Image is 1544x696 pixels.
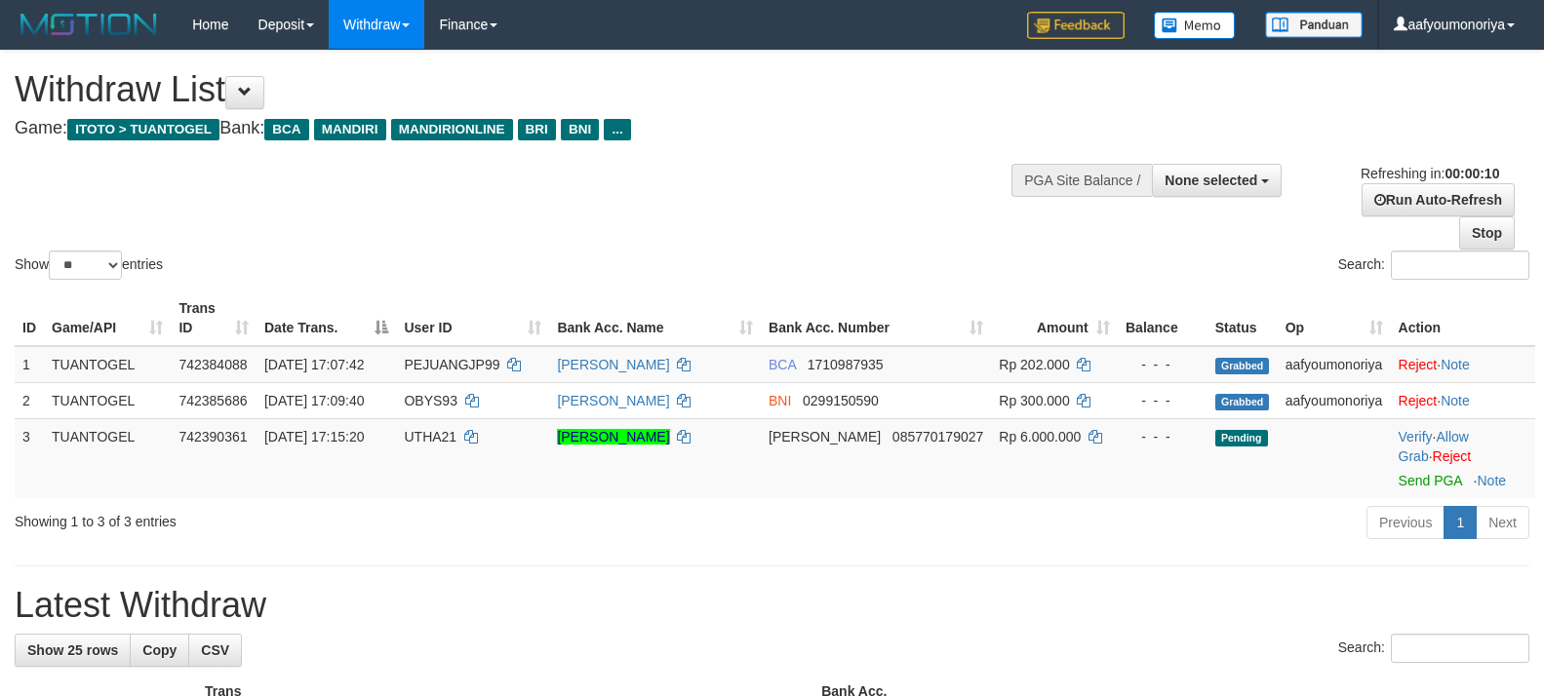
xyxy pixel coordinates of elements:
[264,393,364,408] span: [DATE] 17:09:40
[396,290,549,346] th: User ID: activate to sort column ascending
[999,429,1081,445] span: Rp 6.000.000
[557,429,669,445] a: [PERSON_NAME]
[49,251,122,280] select: Showentries
[1391,418,1535,498] td: · ·
[1265,12,1363,38] img: panduan.png
[257,290,396,346] th: Date Trans.: activate to sort column descending
[1391,290,1535,346] th: Action
[557,357,669,372] a: [PERSON_NAME]
[15,382,44,418] td: 2
[999,393,1069,408] span: Rp 300.000
[1433,448,1472,464] a: Reject
[1361,166,1499,181] span: Refreshing in:
[171,290,257,346] th: Trans ID: activate to sort column ascending
[549,290,761,346] th: Bank Acc. Name: activate to sort column ascending
[1165,173,1257,188] span: None selected
[404,393,456,408] span: OBYS93
[1362,183,1515,216] a: Run Auto-Refresh
[1278,382,1391,418] td: aafyoumonoriya
[1338,634,1529,663] label: Search:
[264,119,308,140] span: BCA
[1399,429,1469,464] span: ·
[15,504,629,531] div: Showing 1 to 3 of 3 entries
[604,119,630,140] span: ...
[391,119,513,140] span: MANDIRIONLINE
[1441,357,1470,372] a: Note
[1278,346,1391,383] td: aafyoumonoriya
[201,642,229,658] span: CSV
[1126,355,1200,374] div: - - -
[404,357,499,372] span: PEJUANGJP99
[1118,290,1207,346] th: Balance
[67,119,219,140] span: ITOTO > TUANTOGEL
[404,429,456,445] span: UTHA21
[1399,393,1438,408] a: Reject
[15,251,163,280] label: Show entries
[1391,346,1535,383] td: ·
[1399,429,1469,464] a: Allow Grab
[314,119,386,140] span: MANDIRI
[518,119,556,140] span: BRI
[15,346,44,383] td: 1
[991,290,1118,346] th: Amount: activate to sort column ascending
[44,382,171,418] td: TUANTOGEL
[130,634,189,667] a: Copy
[1278,290,1391,346] th: Op: activate to sort column ascending
[1399,473,1462,488] a: Send PGA
[1126,391,1200,410] div: - - -
[1476,506,1529,539] a: Next
[142,642,177,658] span: Copy
[15,634,131,667] a: Show 25 rows
[1366,506,1445,539] a: Previous
[1011,164,1152,197] div: PGA Site Balance /
[1391,251,1529,280] input: Search:
[264,429,364,445] span: [DATE] 17:15:20
[557,393,669,408] a: [PERSON_NAME]
[1152,164,1282,197] button: None selected
[1391,382,1535,418] td: ·
[808,357,884,372] span: Copy 1710987935 to clipboard
[15,70,1010,109] h1: Withdraw List
[1441,393,1470,408] a: Note
[1215,394,1270,410] span: Grabbed
[1154,12,1236,39] img: Button%20Memo.svg
[1445,166,1499,181] strong: 00:00:10
[1027,12,1125,39] img: Feedback.jpg
[264,357,364,372] span: [DATE] 17:07:42
[999,357,1069,372] span: Rp 202.000
[1399,357,1438,372] a: Reject
[15,119,1010,138] h4: Game: Bank:
[44,346,171,383] td: TUANTOGEL
[178,429,247,445] span: 742390361
[15,10,163,39] img: MOTION_logo.png
[1444,506,1477,539] a: 1
[1215,430,1268,446] span: Pending
[1215,358,1270,374] span: Grabbed
[1478,473,1507,488] a: Note
[1399,429,1433,445] a: Verify
[1391,634,1529,663] input: Search:
[769,429,881,445] span: [PERSON_NAME]
[44,418,171,498] td: TUANTOGEL
[27,642,118,658] span: Show 25 rows
[892,429,983,445] span: Copy 085770179027 to clipboard
[44,290,171,346] th: Game/API: activate to sort column ascending
[803,393,879,408] span: Copy 0299150590 to clipboard
[769,357,796,372] span: BCA
[1338,251,1529,280] label: Search:
[1459,216,1515,250] a: Stop
[188,634,242,667] a: CSV
[1126,427,1200,446] div: - - -
[15,586,1529,625] h1: Latest Withdraw
[178,393,247,408] span: 742385686
[761,290,991,346] th: Bank Acc. Number: activate to sort column ascending
[178,357,247,372] span: 742384088
[15,290,44,346] th: ID
[561,119,599,140] span: BNI
[1207,290,1278,346] th: Status
[769,393,791,408] span: BNI
[15,418,44,498] td: 3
